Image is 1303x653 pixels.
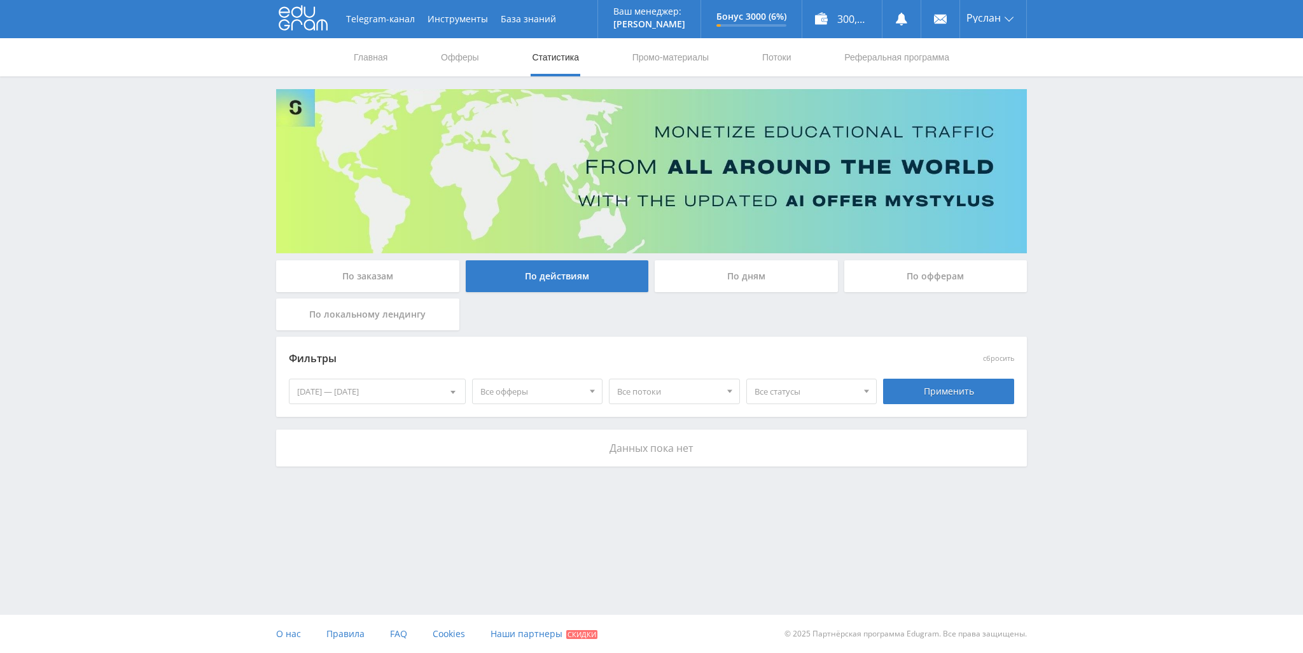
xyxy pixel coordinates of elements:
a: Офферы [440,38,480,76]
span: О нас [276,628,301,640]
p: Ваш менеджер: [613,6,685,17]
a: Главная [352,38,389,76]
p: Данных пока нет [289,442,1014,454]
div: По дням [655,260,838,292]
span: Все потоки [617,379,720,404]
a: Cookies [433,615,465,653]
span: Скидки [566,630,597,639]
a: FAQ [390,615,407,653]
img: Banner [276,89,1027,253]
span: FAQ [390,628,407,640]
div: По действиям [466,260,649,292]
span: Все офферы [480,379,583,404]
span: Правила [326,628,365,640]
div: По локальному лендингу [276,298,459,330]
span: Все статусы [755,379,858,404]
div: © 2025 Партнёрская программа Edugram. Все права защищены. [658,615,1027,653]
a: Наши партнеры Скидки [491,615,597,653]
a: О нас [276,615,301,653]
span: Руслан [966,13,1001,23]
div: Фильтры [289,349,832,369]
button: сбросить [983,355,1014,363]
div: Применить [883,379,1014,404]
div: По офферам [844,260,1028,292]
a: Статистика [531,38,580,76]
p: [PERSON_NAME] [613,19,685,29]
p: Бонус 3000 (6%) [716,11,786,22]
div: [DATE] — [DATE] [289,379,465,404]
span: Cookies [433,628,465,640]
a: Промо-материалы [631,38,710,76]
div: По заказам [276,260,459,292]
a: Реферальная программа [843,38,951,76]
span: Наши партнеры [491,628,562,640]
a: Правила [326,615,365,653]
a: Потоки [761,38,793,76]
